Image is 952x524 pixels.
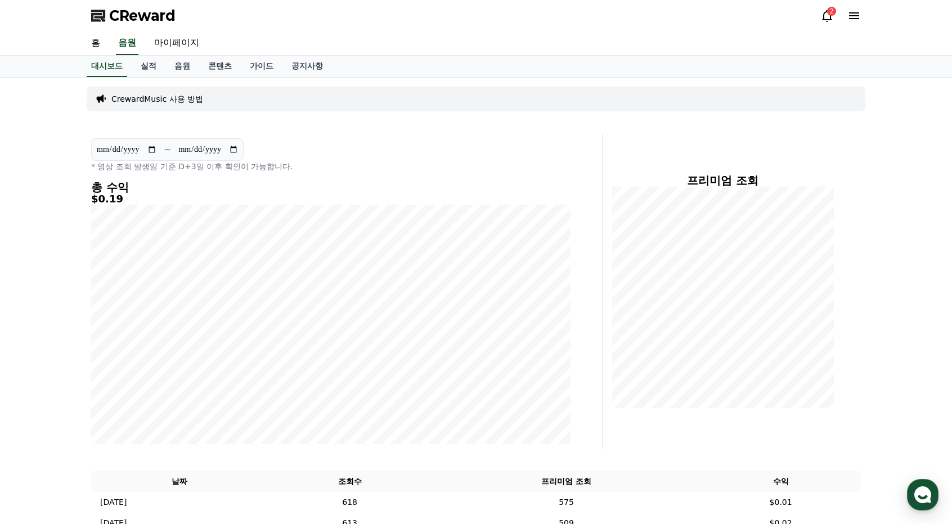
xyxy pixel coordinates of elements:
[432,492,700,513] td: 575
[267,492,432,513] td: 618
[145,31,208,55] a: 마이페이지
[267,471,432,492] th: 조회수
[100,496,127,508] p: [DATE]
[91,181,571,193] h4: 총 수익
[827,7,836,16] div: 2
[91,7,176,25] a: CReward
[700,492,861,513] td: $0.01
[82,31,109,55] a: 홈
[165,56,199,77] a: 음원
[164,143,171,156] p: ~
[199,56,241,77] a: 콘텐츠
[700,471,861,492] th: 수익
[91,471,267,492] th: 날짜
[282,56,332,77] a: 공지사항
[132,56,165,77] a: 실적
[87,56,127,77] a: 대시보드
[109,7,176,25] span: CReward
[432,471,700,492] th: 프리미엄 조회
[241,56,282,77] a: 가이드
[111,93,203,105] a: CrewardMusic 사용 방법
[820,9,834,22] a: 2
[612,174,834,187] h4: 프리미엄 조회
[91,193,571,205] h5: $0.19
[116,31,138,55] a: 음원
[91,161,571,172] p: * 영상 조회 발생일 기준 D+3일 이후 확인이 가능합니다.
